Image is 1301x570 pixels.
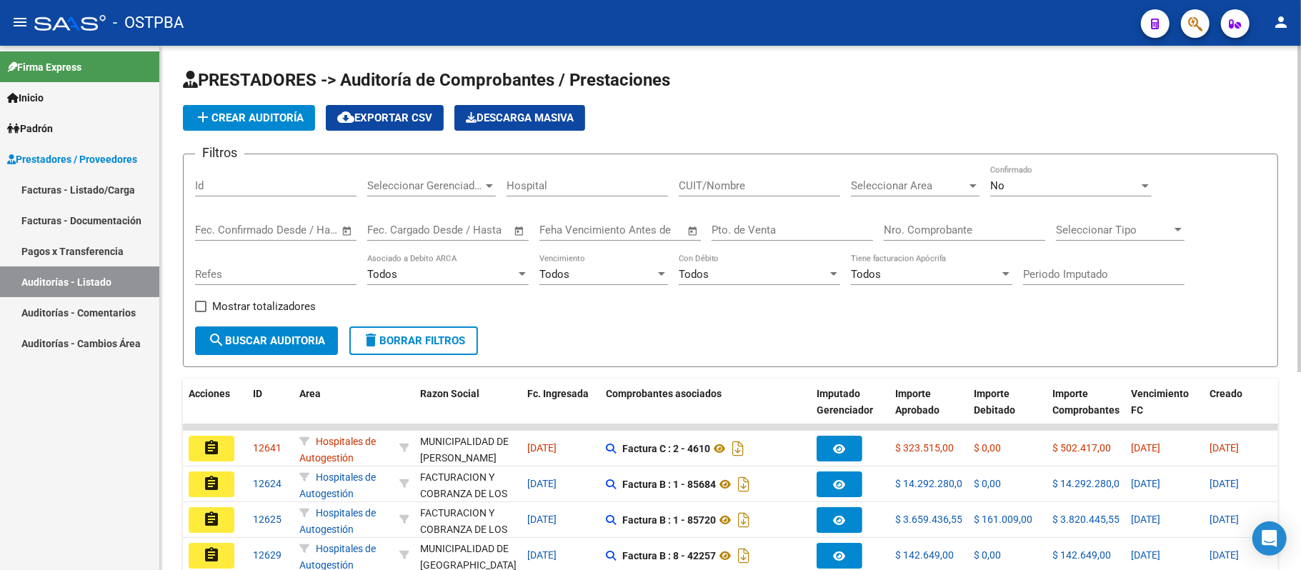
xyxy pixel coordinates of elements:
span: $ 142.649,00 [895,549,954,561]
span: Padrón [7,121,53,136]
mat-icon: assignment [203,511,220,528]
span: Borrar Filtros [362,334,465,347]
strong: Factura C : 2 - 4610 [622,443,710,454]
span: 12625 [253,514,281,525]
span: [DATE] [1210,549,1239,561]
span: Buscar Auditoria [208,334,325,347]
span: $ 3.659.436,55 [895,514,962,525]
input: Fecha fin [438,224,507,236]
span: 12641 [253,442,281,454]
button: Descarga Masiva [454,105,585,131]
mat-icon: search [208,331,225,349]
span: Comprobantes asociados [606,388,722,399]
mat-icon: menu [11,14,29,31]
datatable-header-cell: Imputado Gerenciador [811,379,889,441]
span: Imputado Gerenciador [817,388,873,416]
span: Todos [851,268,881,281]
span: Vencimiento FC [1131,388,1189,416]
span: Hospitales de Autogestión [299,436,376,464]
input: Fecha inicio [367,224,425,236]
span: Creado [1210,388,1242,399]
span: Seleccionar Area [851,179,967,192]
span: $ 502.417,00 [1052,442,1111,454]
datatable-header-cell: ID [247,379,294,441]
span: [DATE] [527,514,557,525]
div: MUNICIPALIDAD DE [PERSON_NAME] [420,434,516,466]
span: 12629 [253,549,281,561]
i: Descargar documento [734,473,753,496]
div: - 30715497456 [420,505,516,535]
datatable-header-cell: Vencimiento FC [1125,379,1204,441]
mat-icon: person [1272,14,1290,31]
span: $ 323.515,00 [895,442,954,454]
button: Open calendar [685,223,702,239]
span: - OSTPBA [113,7,184,39]
span: $ 14.292.280,00 [1052,478,1125,489]
div: - 30715497456 [420,469,516,499]
span: $ 161.009,00 [974,514,1032,525]
span: Acciones [189,388,230,399]
span: Todos [367,268,397,281]
button: Open calendar [512,223,528,239]
strong: Factura B : 8 - 42257 [622,550,716,561]
span: $ 142.649,00 [1052,549,1111,561]
div: FACTURACION Y COBRANZA DE LOS EFECTORES PUBLICOS S.E. [420,469,516,534]
input: Fecha fin [266,224,335,236]
div: FACTURACION Y COBRANZA DE LOS EFECTORES PUBLICOS S.E. [420,505,516,570]
span: [DATE] [1131,549,1160,561]
strong: Factura B : 1 - 85684 [622,479,716,490]
span: [DATE] [1131,514,1160,525]
datatable-header-cell: Importe Debitado [968,379,1047,441]
span: Inicio [7,90,44,106]
span: Fc. Ingresada [527,388,589,399]
mat-icon: delete [362,331,379,349]
datatable-header-cell: Razon Social [414,379,522,441]
datatable-header-cell: Acciones [183,379,247,441]
span: Seleccionar Tipo [1056,224,1172,236]
mat-icon: assignment [203,546,220,564]
span: Exportar CSV [337,111,432,124]
mat-icon: add [194,109,211,126]
span: Todos [539,268,569,281]
span: Importe Comprobantes [1052,388,1120,416]
datatable-header-cell: Creado [1204,379,1282,441]
span: Crear Auditoría [194,111,304,124]
i: Descargar documento [734,509,753,531]
span: [DATE] [527,478,557,489]
span: Prestadores / Proveedores [7,151,137,167]
datatable-header-cell: Area [294,379,394,441]
span: [DATE] [1210,442,1239,454]
span: Area [299,388,321,399]
span: [DATE] [1210,514,1239,525]
span: ID [253,388,262,399]
button: Crear Auditoría [183,105,315,131]
datatable-header-cell: Importe Comprobantes [1047,379,1125,441]
span: $ 14.292.280,00 [895,478,968,489]
mat-icon: assignment [203,439,220,456]
span: Todos [679,268,709,281]
span: Mostrar totalizadores [212,298,316,315]
button: Buscar Auditoria [195,326,338,355]
input: Fecha inicio [195,224,253,236]
span: PRESTADORES -> Auditoría de Comprobantes / Prestaciones [183,70,670,90]
div: Open Intercom Messenger [1252,521,1287,556]
mat-icon: assignment [203,475,220,492]
div: - 33999001489 [420,434,516,464]
span: $ 0,00 [974,442,1001,454]
button: Open calendar [339,223,356,239]
span: [DATE] [527,549,557,561]
i: Descargar documento [729,437,747,460]
span: No [990,179,1005,192]
span: 12624 [253,478,281,489]
span: Seleccionar Gerenciador [367,179,483,192]
h3: Filtros [195,143,244,163]
span: Hospitales de Autogestión [299,507,376,535]
strong: Factura B : 1 - 85720 [622,514,716,526]
span: $ 3.820.445,55 [1052,514,1120,525]
span: Descarga Masiva [466,111,574,124]
span: [DATE] [527,442,557,454]
span: [DATE] [1131,442,1160,454]
i: Descargar documento [734,544,753,567]
span: [DATE] [1131,478,1160,489]
datatable-header-cell: Comprobantes asociados [600,379,811,441]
